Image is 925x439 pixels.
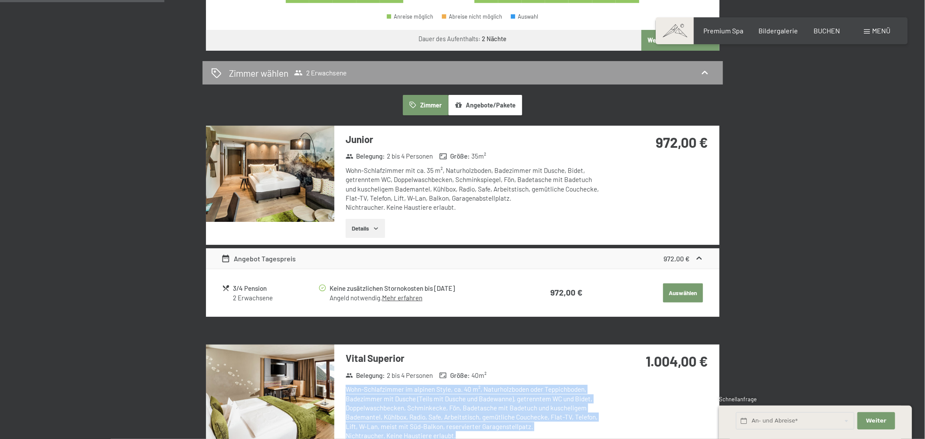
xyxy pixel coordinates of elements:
[866,417,886,425] span: Weiter
[442,14,503,20] div: Abreise nicht möglich
[233,283,317,293] div: 3/4 Pension
[346,219,385,238] button: Details
[387,14,434,20] div: Anreise möglich
[664,254,690,263] strong: 972,00 €
[719,396,757,403] span: Schnellanfrage
[346,351,604,365] h3: Vital Superior
[439,152,470,161] strong: Größe :
[346,371,385,380] strong: Belegung :
[511,14,539,20] div: Auswahl
[646,353,708,369] strong: 1.004,00 €
[382,294,422,302] a: Mehr erfahren
[703,26,743,35] a: Premium Spa
[872,26,890,35] span: Menü
[206,126,334,222] img: mss_renderimg.php
[759,26,798,35] a: Bildergalerie
[663,283,703,302] button: Auswählen
[346,166,604,212] div: Wohn-Schlafzimmer mit ca. 35 m², Naturholzboden, Badezimmer mit Dusche, Bidet, getrenntem WC, Dop...
[482,35,507,42] b: 2 Nächte
[346,133,604,146] h3: Junior
[229,67,288,79] h2: Zimmer wählen
[656,134,708,150] strong: 972,00 €
[233,293,317,302] div: 2 Erwachsene
[206,248,719,269] div: Angebot Tagespreis972,00 €
[330,283,510,293] div: Keine zusätzlichen Stornokosten bis [DATE]
[294,68,346,77] span: 2 Erwachsene
[387,152,433,161] span: 2 bis 4 Personen
[439,371,470,380] strong: Größe :
[418,35,507,43] div: Dauer des Aufenthalts:
[857,412,895,430] button: Weiter
[814,26,840,35] a: BUCHEN
[330,293,510,302] div: Angeld notwendig.
[471,152,486,161] span: 35 m²
[403,95,448,115] button: Zimmer
[221,254,296,264] div: Angebot Tagespreis
[346,152,385,161] strong: Belegung :
[448,95,522,115] button: Angebote/Pakete
[550,287,582,297] strong: 972,00 €
[471,371,487,380] span: 40 m²
[641,30,719,51] button: Weiter zu „Zimmer“
[387,371,433,380] span: 2 bis 4 Personen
